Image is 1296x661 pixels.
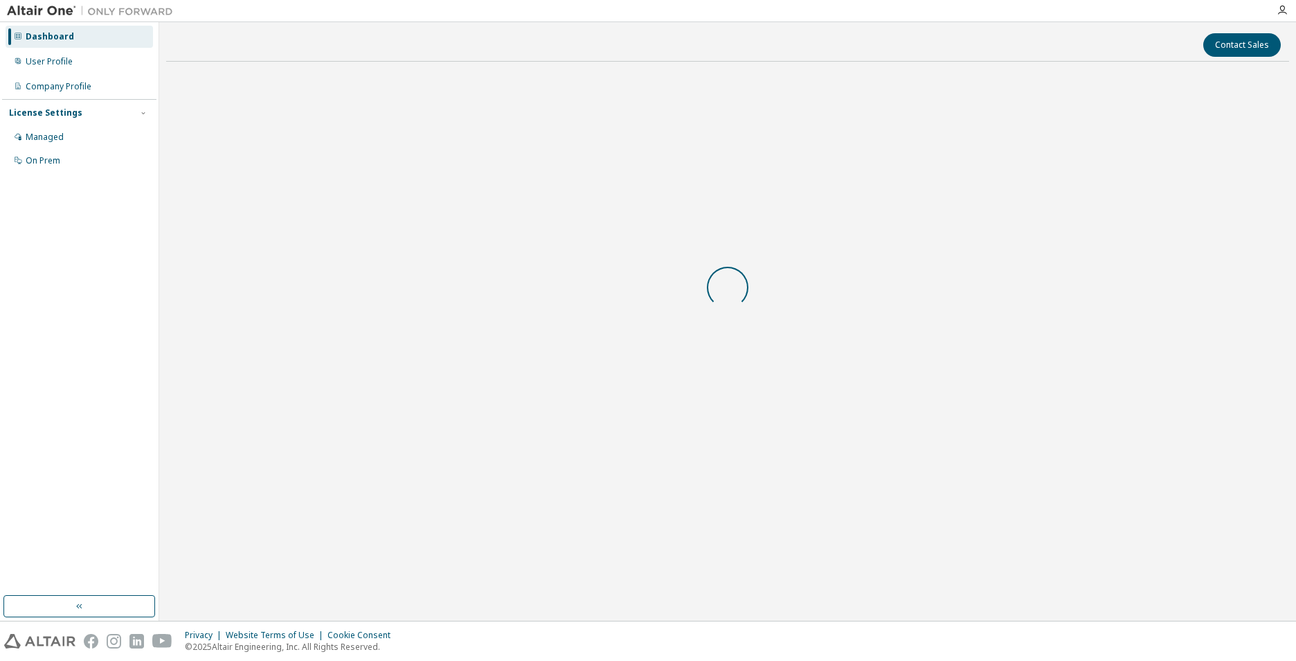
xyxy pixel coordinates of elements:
div: Company Profile [26,81,91,92]
img: youtube.svg [152,634,172,649]
div: Privacy [185,630,226,641]
button: Contact Sales [1203,33,1281,57]
img: instagram.svg [107,634,121,649]
img: altair_logo.svg [4,634,75,649]
p: © 2025 Altair Engineering, Inc. All Rights Reserved. [185,641,399,653]
div: Cookie Consent [327,630,399,641]
div: Website Terms of Use [226,630,327,641]
div: Managed [26,132,64,143]
div: On Prem [26,155,60,166]
img: facebook.svg [84,634,98,649]
div: Dashboard [26,31,74,42]
img: linkedin.svg [129,634,144,649]
div: License Settings [9,107,82,118]
div: User Profile [26,56,73,67]
img: Altair One [7,4,180,18]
